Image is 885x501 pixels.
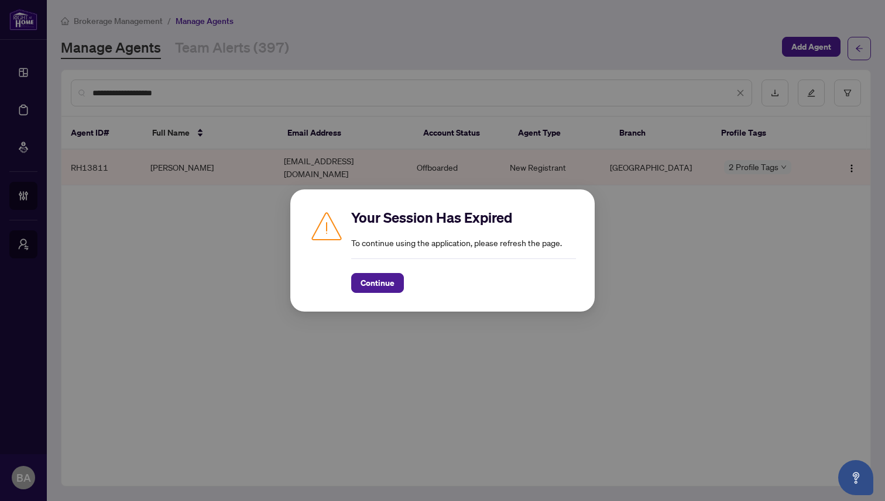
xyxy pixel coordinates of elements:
[351,273,404,293] button: Continue
[351,208,576,293] div: To continue using the application, please refresh the page.
[351,208,576,227] h2: Your Session Has Expired
[309,208,344,243] img: Caution icon
[838,460,873,495] button: Open asap
[361,274,395,292] span: Continue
